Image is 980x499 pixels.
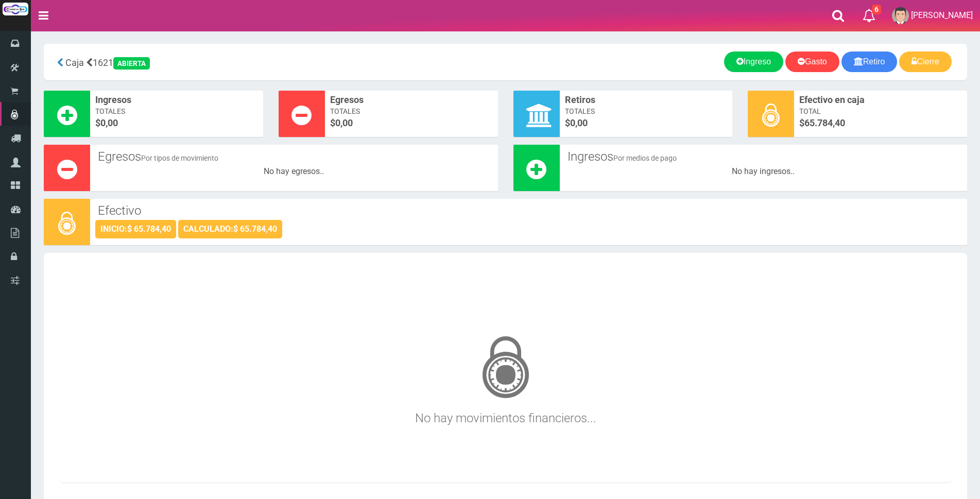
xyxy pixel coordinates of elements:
span: Egresos [330,93,493,107]
h3: Ingresos [568,150,960,163]
span: Total [799,106,962,116]
span: Totales [565,106,728,116]
span: [PERSON_NAME] [911,10,973,20]
span: Totales [95,106,258,116]
span: $ [799,116,962,130]
font: 0,00 [100,117,118,128]
span: $ [330,116,493,130]
div: No hay egresos.. [95,166,493,178]
a: Cierre [899,51,952,72]
small: Por medios de pago [613,154,677,162]
a: Retiro [841,51,898,72]
span: Totales [330,106,493,116]
span: $ [565,116,728,130]
h3: Efectivo [98,204,959,217]
img: Logo grande [3,3,28,15]
span: 6 [872,5,881,14]
h3: Egresos [98,150,490,163]
font: 0,00 [570,117,588,128]
a: Ingreso [724,51,783,72]
img: User Image [892,7,909,24]
div: No hay ingresos.. [565,166,962,178]
span: Caja [65,57,84,68]
strong: $ 65.784,40 [233,224,277,234]
div: 1621 [51,51,354,73]
span: 65.784,40 [804,117,845,128]
span: $ [95,116,258,130]
h3: No hay movimientos financieros... [64,322,947,425]
div: ABIERTA [113,57,150,70]
font: 0,00 [335,117,353,128]
a: Gasto [785,51,839,72]
span: Efectivo en caja [799,93,962,107]
span: Retiros [565,93,728,107]
span: Ingresos [95,93,258,107]
strong: $ 65.784,40 [127,224,171,234]
small: Por tipos de movimiento [141,154,218,162]
div: INICIO: [95,220,176,238]
div: CALCULADO: [178,220,282,238]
